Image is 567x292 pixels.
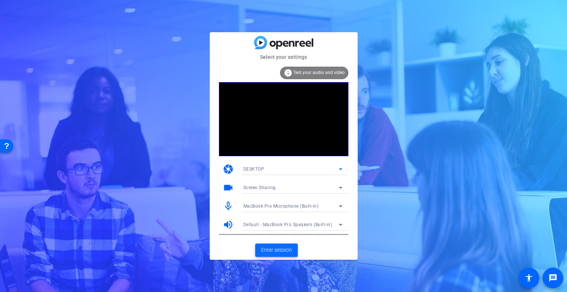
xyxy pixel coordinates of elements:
[524,273,533,282] mat-icon: accessibility
[293,70,345,75] span: Test your audio and video
[243,222,333,227] span: Default - MacBook Pro Speakers (Built-in)
[255,244,298,257] button: Enter session
[261,246,292,254] span: Enter session
[223,164,234,175] mat-icon: camera
[223,219,234,230] mat-icon: volume_up
[549,273,557,282] mat-icon: message
[254,36,313,49] img: blue-gradient.svg
[210,53,358,61] mat-card-subtitle: Select your settings
[284,68,293,77] mat-icon: info
[223,182,234,193] mat-icon: videocam
[243,167,264,172] span: DESKTOP
[243,204,319,209] span: MacBook Pro Microphone (Built-in)
[243,185,276,190] span: Screen Sharing
[223,201,234,212] mat-icon: mic_none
